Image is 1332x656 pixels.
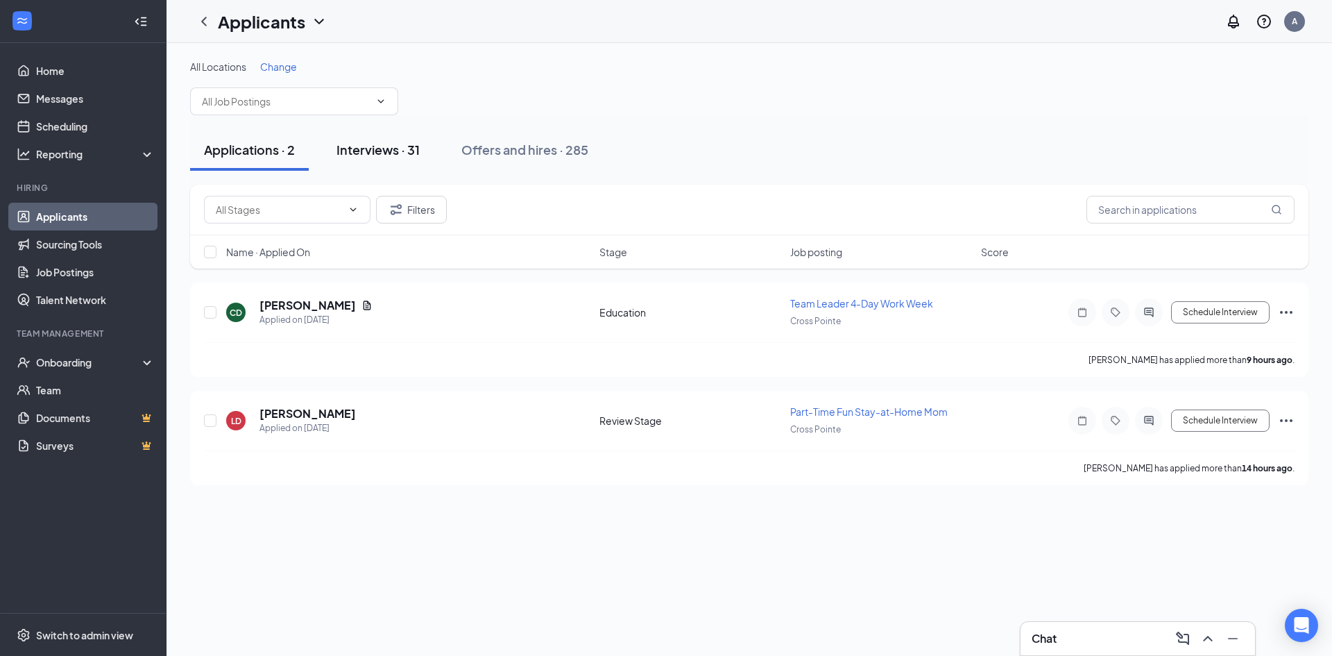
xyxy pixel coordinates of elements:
[15,14,29,28] svg: WorkstreamLogo
[1074,415,1091,426] svg: Note
[336,141,420,158] div: Interviews · 31
[1278,412,1295,429] svg: Ellipses
[981,245,1009,259] span: Score
[36,230,155,258] a: Sourcing Tools
[1107,307,1124,318] svg: Tag
[348,204,359,215] svg: ChevronDown
[36,258,155,286] a: Job Postings
[1225,13,1242,30] svg: Notifications
[36,147,155,161] div: Reporting
[17,628,31,642] svg: Settings
[196,13,212,30] svg: ChevronLeft
[36,286,155,314] a: Talent Network
[1088,354,1295,366] p: [PERSON_NAME] has applied more than .
[134,15,148,28] svg: Collapse
[1084,462,1295,474] p: [PERSON_NAME] has applied more than .
[36,112,155,140] a: Scheduling
[218,10,305,33] h1: Applicants
[790,405,948,418] span: Part-Time Fun Stay-at-Home Mom
[1074,307,1091,318] svg: Note
[361,300,373,311] svg: Document
[1199,630,1216,647] svg: ChevronUp
[1224,630,1241,647] svg: Minimize
[1197,628,1219,650] button: ChevronUp
[790,297,933,310] span: Team Leader 4-Day Work Week
[17,147,31,161] svg: Analysis
[190,60,246,73] span: All Locations
[36,203,155,230] a: Applicants
[202,94,370,109] input: All Job Postings
[17,182,152,194] div: Hiring
[36,57,155,85] a: Home
[599,245,627,259] span: Stage
[1292,15,1297,27] div: A
[204,141,295,158] div: Applications · 2
[790,245,842,259] span: Job posting
[1107,415,1124,426] svg: Tag
[790,424,841,435] span: Cross Pointe
[17,328,152,339] div: Team Management
[231,415,241,427] div: LD
[36,376,155,404] a: Team
[1032,631,1057,646] h3: Chat
[1242,463,1292,473] b: 14 hours ago
[1141,415,1157,426] svg: ActiveChat
[1222,628,1244,650] button: Minimize
[216,202,342,217] input: All Stages
[1256,13,1272,30] svg: QuestionInfo
[259,406,356,421] h5: [PERSON_NAME]
[311,13,327,30] svg: ChevronDown
[461,141,588,158] div: Offers and hires · 285
[17,355,31,369] svg: UserCheck
[790,316,841,326] span: Cross Pointe
[259,313,373,327] div: Applied on [DATE]
[1247,355,1292,365] b: 9 hours ago
[260,60,297,73] span: Change
[230,307,242,319] div: CD
[36,628,133,642] div: Switch to admin view
[259,298,356,313] h5: [PERSON_NAME]
[1172,628,1194,650] button: ComposeMessage
[1175,630,1191,647] svg: ComposeMessage
[226,245,310,259] span: Name · Applied On
[388,201,404,218] svg: Filter
[1171,301,1270,323] button: Schedule Interview
[1285,609,1318,642] div: Open Intercom Messenger
[375,96,386,107] svg: ChevronDown
[599,305,782,319] div: Education
[1086,196,1295,224] input: Search in applications
[36,85,155,112] a: Messages
[1141,307,1157,318] svg: ActiveChat
[259,421,356,435] div: Applied on [DATE]
[376,196,447,224] button: Filter Filters
[1271,204,1282,215] svg: MagnifyingGlass
[599,414,782,428] div: Review Stage
[36,432,155,460] a: SurveysCrown
[36,404,155,432] a: DocumentsCrown
[1278,304,1295,321] svg: Ellipses
[36,355,143,369] div: Onboarding
[1171,410,1270,432] button: Schedule Interview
